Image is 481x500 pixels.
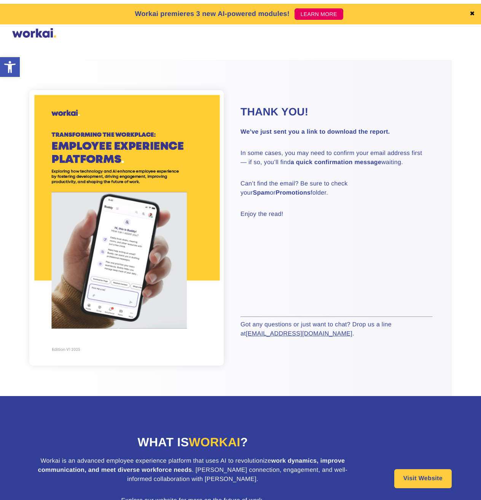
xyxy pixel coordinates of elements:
strong: a quick confirmation message [291,159,381,166]
p: Workai is an advanced employee experience platform that uses AI to revolutionize . [PERSON_NAME] ... [29,457,356,484]
a: LEARN MORE [295,8,343,20]
strong: Spam [253,190,270,196]
h2: Thank you! [240,105,433,119]
a: ✖ [470,11,475,17]
p: Workai premieres 3 new AI-powered modules! [135,9,290,19]
strong: We’ve just sent you a link to download the report. [240,129,390,135]
a: Visit Website [394,469,452,488]
a: [EMAIL_ADDRESS][DOMAIN_NAME] [246,331,352,337]
span: Workai [189,435,240,449]
p: Can’t find the email? Be sure to check your or folder. [240,179,433,198]
p: In some cases, you may need to confirm your email address first — if so, you’ll find waiting. [240,149,433,167]
p: Got any questions or just want to chat? Drop us a line at . [240,320,433,339]
p: Enjoy the read! [240,210,433,219]
strong: work dynamics, improve communication, and meet diverse workforce needs [38,458,345,473]
strong: Promotions [276,190,311,196]
h2: What is ? [29,434,356,450]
